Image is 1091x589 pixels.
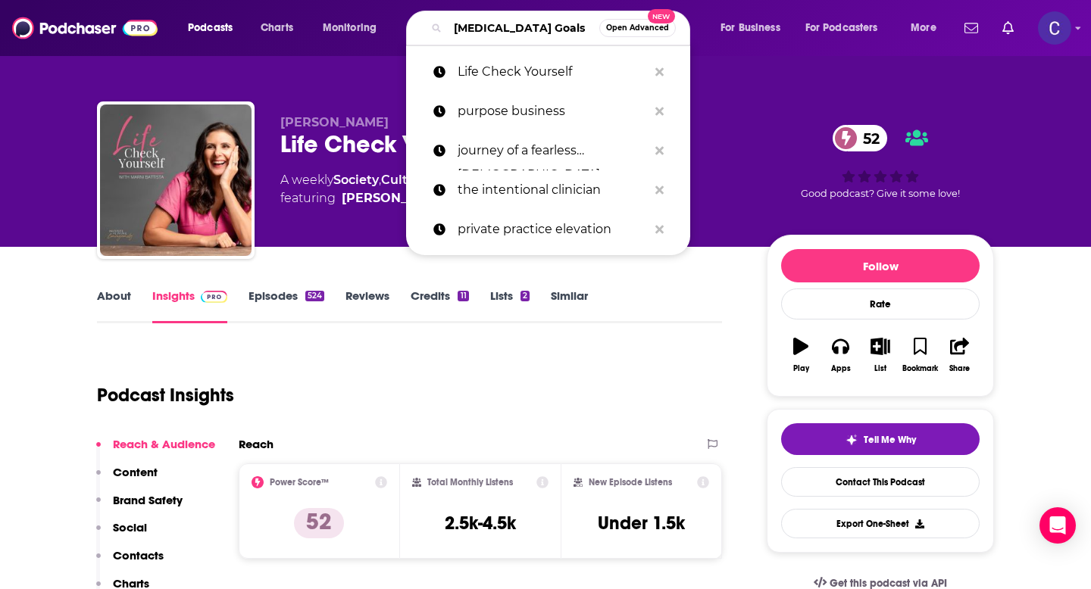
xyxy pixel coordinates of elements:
button: Content [96,465,158,493]
input: Search podcasts, credits, & more... [448,16,599,40]
a: Charts [251,16,302,40]
img: tell me why sparkle [846,434,858,446]
button: Contacts [96,548,164,576]
a: Lists2 [490,288,530,323]
p: the intentional clinician [458,170,648,210]
button: Social [96,520,147,548]
div: A weekly podcast [280,171,586,207]
button: Export One-Sheet [781,509,980,538]
a: Episodes524 [249,288,324,323]
div: 2 [520,291,530,301]
span: Charts [261,17,293,39]
span: New [648,9,675,23]
p: purpose business [458,92,648,131]
button: Play [781,328,821,382]
button: Share [940,328,980,382]
div: Share [949,364,970,373]
button: Apps [821,328,860,382]
span: Monitoring [323,17,377,39]
button: List [861,328,900,382]
a: Culture [381,173,429,187]
img: Life Check Yourself [100,104,252,256]
span: For Business [721,17,780,39]
a: Life Check Yourself [406,52,690,92]
a: Show notifications dropdown [958,15,984,41]
div: List [874,364,886,373]
div: [PERSON_NAME] [342,189,450,207]
button: Follow [781,249,980,282]
a: Reviews [345,288,389,323]
img: Podchaser Pro [201,291,227,303]
span: featuring [280,189,586,207]
span: Podcasts [188,17,233,39]
span: Logged in as publicityxxtina [1038,11,1071,45]
a: Show notifications dropdown [996,15,1020,41]
a: Society [333,173,379,187]
a: InsightsPodchaser Pro [152,288,227,323]
button: open menu [796,16,900,40]
p: Social [113,520,147,534]
h2: Power Score™ [270,477,329,488]
button: open menu [177,16,252,40]
div: Bookmark [902,364,938,373]
div: Play [793,364,809,373]
h2: Total Monthly Listens [427,477,513,488]
span: For Podcasters [805,17,878,39]
a: 52 [833,125,887,151]
img: Podchaser - Follow, Share and Rate Podcasts [12,14,158,42]
button: Bookmark [900,328,939,382]
p: Content [113,465,158,479]
span: 52 [848,125,887,151]
div: Rate [781,288,980,319]
button: open menu [312,16,396,40]
button: open menu [710,16,799,40]
a: purpose business [406,92,690,131]
a: Contact This Podcast [781,467,980,497]
p: Life Check Yourself [458,52,648,92]
p: journey of a fearless female [458,131,648,170]
button: tell me why sparkleTell Me Why [781,423,980,455]
button: Reach & Audience [96,437,215,465]
p: private practice elevation [458,210,648,249]
button: Brand Safety [96,493,183,521]
p: Reach & Audience [113,437,215,451]
a: the intentional clinician [406,170,690,210]
h3: 2.5k-4.5k [445,512,516,534]
p: Contacts [113,548,164,563]
div: Open Intercom Messenger [1039,507,1076,544]
div: Apps [831,364,851,373]
span: Tell Me Why [864,434,916,446]
span: [PERSON_NAME] [280,115,389,129]
div: 11 [458,291,468,301]
span: More [911,17,936,39]
div: Search podcasts, credits, & more... [420,11,705,45]
span: , [379,173,381,187]
h1: Podcast Insights [97,384,234,407]
a: Similar [551,288,588,323]
div: 524 [305,291,324,301]
p: 52 [294,508,344,538]
span: Good podcast? Give it some love! [801,188,960,199]
h2: New Episode Listens [589,477,672,488]
h3: Under 1.5k [598,512,685,534]
button: Show profile menu [1038,11,1071,45]
img: User Profile [1038,11,1071,45]
span: Open Advanced [606,24,669,32]
div: 52Good podcast? Give it some love! [767,115,994,209]
a: journey of a fearless [DEMOGRAPHIC_DATA] [406,131,690,170]
button: Open AdvancedNew [599,19,676,37]
h2: Reach [239,437,274,451]
a: Credits11 [411,288,468,323]
a: private practice elevation [406,210,690,249]
button: open menu [900,16,955,40]
p: Brand Safety [113,493,183,507]
a: About [97,288,131,323]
